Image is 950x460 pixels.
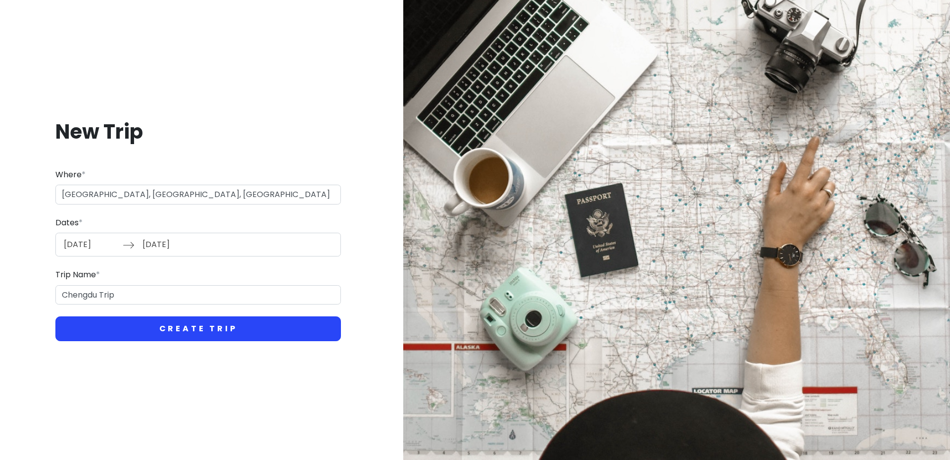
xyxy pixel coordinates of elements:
h1: New Trip [55,119,341,145]
input: Give it a name [55,285,341,305]
label: Where [55,168,86,181]
input: City (e.g., New York) [55,185,341,204]
input: End Date [137,233,201,256]
button: Create Trip [55,316,341,341]
label: Dates [55,216,83,229]
input: Start Date [58,233,123,256]
label: Trip Name [55,268,100,281]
